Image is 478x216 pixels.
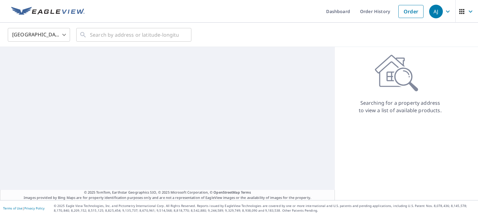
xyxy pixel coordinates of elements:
[429,5,443,18] div: AJ
[11,7,85,16] img: EV Logo
[24,206,45,210] a: Privacy Policy
[241,190,251,195] a: Terms
[358,99,442,114] p: Searching for a property address to view a list of available products.
[8,26,70,44] div: [GEOGRAPHIC_DATA]
[398,5,424,18] a: Order
[3,206,22,210] a: Terms of Use
[213,190,240,195] a: OpenStreetMap
[90,26,179,44] input: Search by address or latitude-longitude
[84,190,251,195] span: © 2025 TomTom, Earthstar Geographics SIO, © 2025 Microsoft Corporation, ©
[3,206,45,210] p: |
[54,204,475,213] p: © 2025 Eagle View Technologies, Inc. and Pictometry International Corp. All Rights Reserved. Repo...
